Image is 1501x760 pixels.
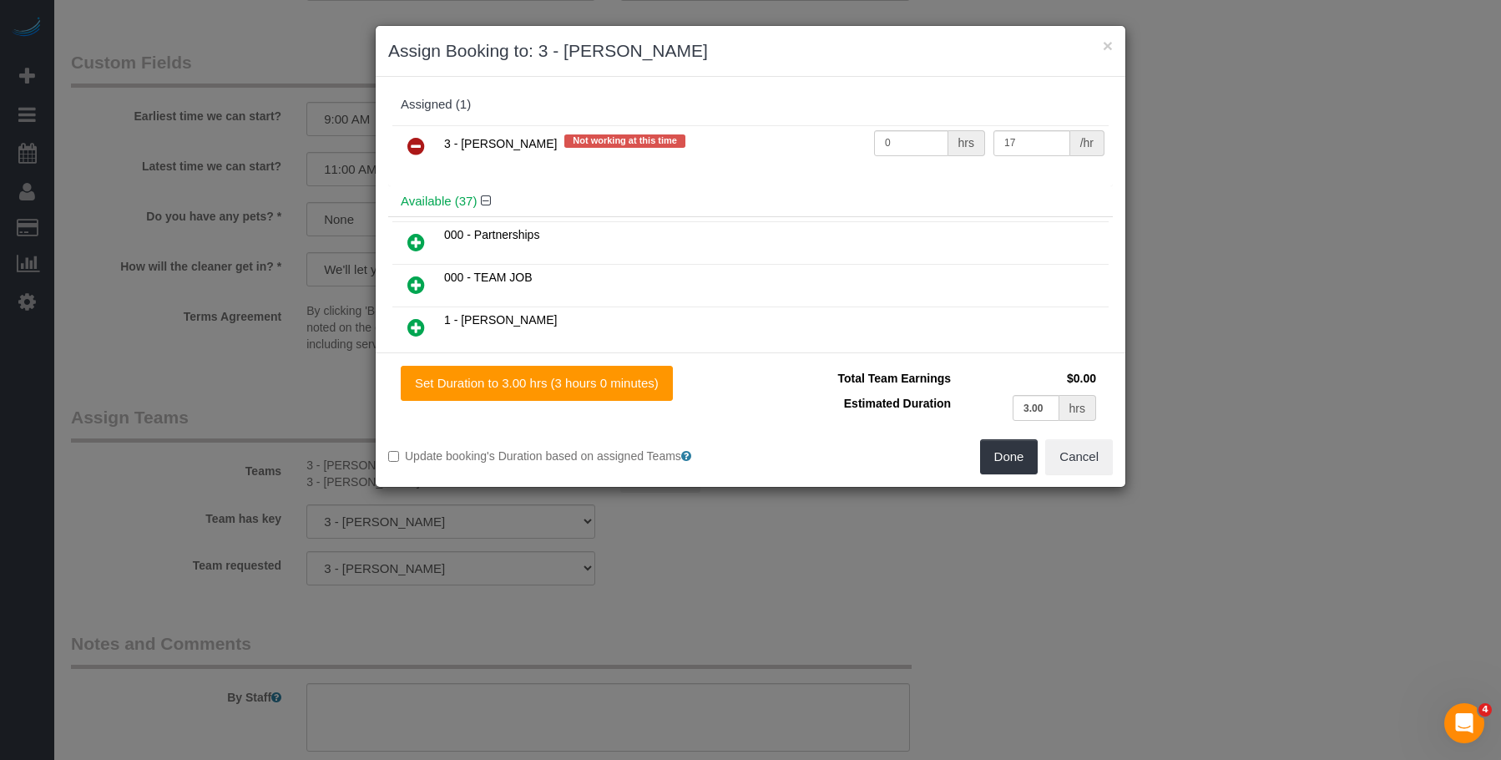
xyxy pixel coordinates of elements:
[844,397,951,410] span: Estimated Duration
[763,366,955,391] td: Total Team Earnings
[444,313,557,327] span: 1 - [PERSON_NAME]
[401,195,1100,209] h4: Available (37)
[1444,703,1484,743] iframe: Intercom live chat
[1045,439,1113,474] button: Cancel
[401,98,1100,112] div: Assigned (1)
[388,38,1113,63] h3: Assign Booking to: 3 - [PERSON_NAME]
[444,271,533,284] span: 000 - TEAM JOB
[1103,37,1113,54] button: ×
[444,137,557,150] span: 3 - [PERSON_NAME]
[955,366,1100,391] td: $0.00
[401,366,673,401] button: Set Duration to 3.00 hrs (3 hours 0 minutes)
[388,451,399,462] input: Update booking's Duration based on assigned Teams
[948,130,985,156] div: hrs
[1478,703,1492,717] span: 4
[980,439,1039,474] button: Done
[1059,395,1096,421] div: hrs
[1070,130,1104,156] div: /hr
[564,134,685,148] span: Not working at this time
[388,448,738,464] label: Update booking's Duration based on assigned Teams
[444,228,539,241] span: 000 - Partnerships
